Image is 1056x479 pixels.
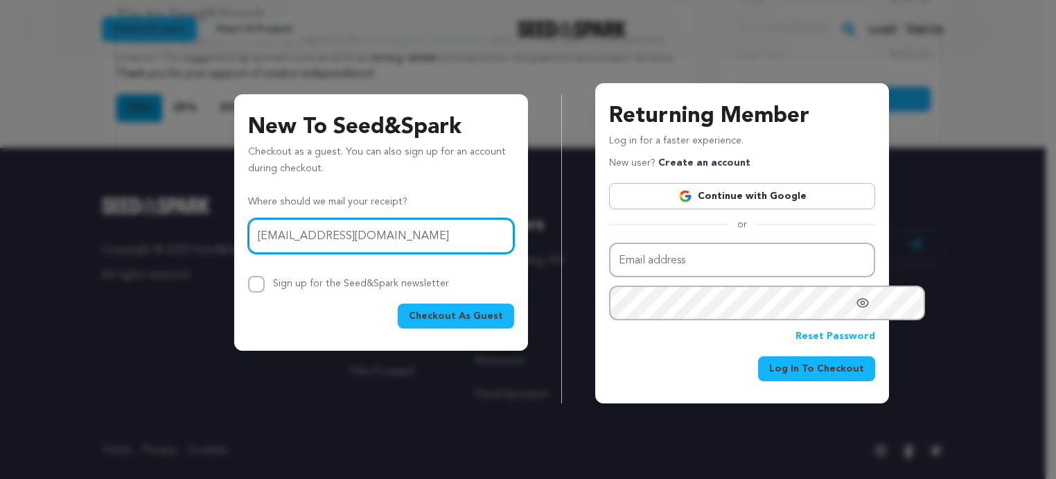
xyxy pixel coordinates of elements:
[678,189,692,203] img: Google logo
[248,194,514,211] p: Where should we mail your receipt?
[609,183,875,209] a: Continue with Google
[758,356,875,381] button: Log In To Checkout
[609,243,875,278] input: Email address
[856,296,870,310] a: Show password as plain text. Warning: this will display your password on the screen.
[248,218,514,254] input: Email address
[248,111,514,144] h3: New To Seed&Spark
[795,329,875,345] a: Reset Password
[248,144,514,183] p: Checkout as a guest. You can also sign up for an account during checkout.
[769,362,864,376] span: Log In To Checkout
[609,133,875,155] p: Log in for a faster experience.
[658,158,750,168] a: Create an account
[409,309,503,323] span: Checkout As Guest
[729,218,755,232] span: or
[273,279,449,288] label: Sign up for the Seed&Spark newsletter
[398,304,514,329] button: Checkout As Guest
[609,155,750,172] p: New user?
[609,100,875,133] h3: Returning Member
